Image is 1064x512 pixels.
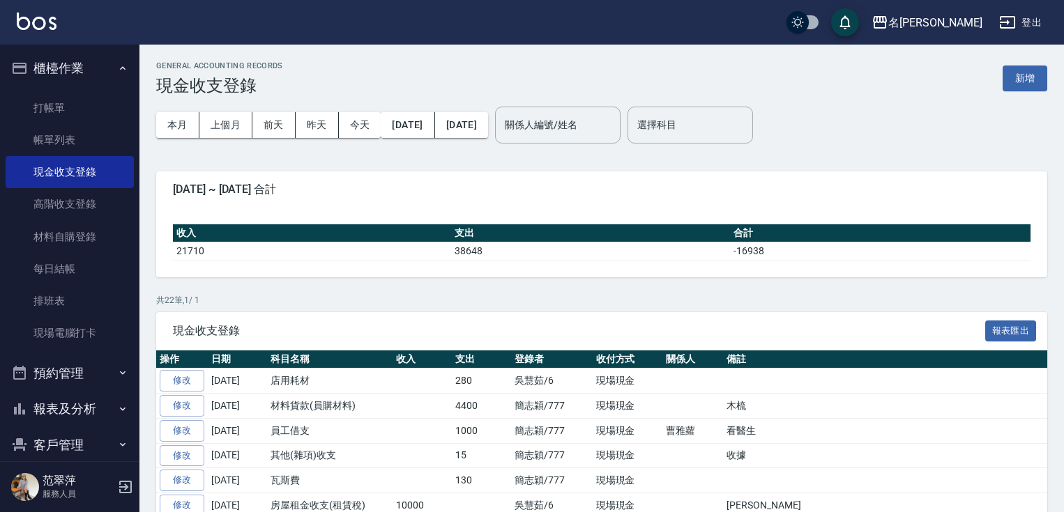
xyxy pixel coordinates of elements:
a: 帳單列表 [6,124,134,156]
td: 簡志穎/777 [511,443,593,468]
img: Person [11,473,39,501]
td: 其他(雜項)收支 [267,443,393,468]
button: 報表匯出 [985,320,1037,342]
span: 現金收支登錄 [173,324,985,338]
td: [DATE] [208,418,267,443]
td: 現場現金 [593,369,663,394]
a: 打帳單 [6,92,134,124]
th: 登錄者 [511,350,593,369]
button: save [831,8,859,36]
a: 材料自購登錄 [6,221,134,253]
button: 登出 [994,10,1047,36]
th: 科目名稱 [267,350,393,369]
td: 簡志穎/777 [511,418,593,443]
td: [DATE] [208,369,267,394]
td: 簡志穎/777 [511,468,593,493]
h5: 范翠萍 [43,474,114,488]
button: [DATE] [435,112,488,138]
button: 預約管理 [6,355,134,391]
td: 員工借支 [267,418,393,443]
td: 130 [452,468,511,493]
button: 今天 [339,112,381,138]
td: 38648 [451,242,729,260]
td: 收據 [723,443,1063,468]
a: 修改 [160,420,204,442]
td: [DATE] [208,443,267,468]
td: 現場現金 [593,418,663,443]
a: 高階收支登錄 [6,188,134,220]
td: 現場現金 [593,394,663,419]
a: 修改 [160,395,204,417]
button: 報表及分析 [6,391,134,427]
th: 支出 [451,224,729,242]
th: 日期 [208,350,267,369]
a: 每日結帳 [6,253,134,285]
td: 現場現金 [593,443,663,468]
p: 共 22 筆, 1 / 1 [156,294,1047,307]
img: Logo [17,13,56,30]
button: 上個月 [199,112,252,138]
button: 名[PERSON_NAME] [866,8,988,37]
span: [DATE] ~ [DATE] 合計 [173,183,1031,196]
td: 材料貨款(員購材料) [267,394,393,419]
a: 現金收支登錄 [6,156,134,188]
td: 15 [452,443,511,468]
td: 看醫生 [723,418,1063,443]
h3: 現金收支登錄 [156,76,283,95]
td: [DATE] [208,468,267,493]
button: 新增 [1003,65,1047,91]
button: 客戶管理 [6,427,134,463]
th: 收付方式 [593,350,663,369]
a: 修改 [160,470,204,491]
th: 收入 [393,350,452,369]
button: 昨天 [296,112,339,138]
h2: GENERAL ACCOUNTING RECORDS [156,61,283,70]
a: 報表匯出 [985,323,1037,336]
a: 修改 [160,445,204,467]
td: 4400 [452,394,511,419]
th: 備註 [723,350,1063,369]
th: 操作 [156,350,208,369]
a: 修改 [160,370,204,391]
td: 瓦斯費 [267,468,393,493]
div: 名[PERSON_NAME] [888,14,982,31]
td: [DATE] [208,394,267,419]
td: 吳慧茹/6 [511,369,593,394]
td: 簡志穎/777 [511,394,593,419]
button: 前天 [252,112,296,138]
td: 280 [452,369,511,394]
td: 曹雅蘿 [662,418,723,443]
td: 1000 [452,418,511,443]
td: 現場現金 [593,468,663,493]
td: 店用耗材 [267,369,393,394]
a: 現場電腦打卡 [6,317,134,349]
th: 合計 [730,224,1031,242]
button: 本月 [156,112,199,138]
button: [DATE] [381,112,434,138]
a: 新增 [1003,71,1047,84]
a: 排班表 [6,285,134,317]
td: -16938 [730,242,1031,260]
th: 收入 [173,224,451,242]
th: 支出 [452,350,511,369]
th: 關係人 [662,350,723,369]
td: 木梳 [723,394,1063,419]
p: 服務人員 [43,488,114,500]
td: 21710 [173,242,451,260]
button: 櫃檯作業 [6,50,134,86]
